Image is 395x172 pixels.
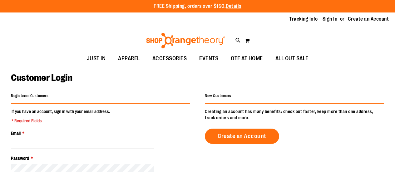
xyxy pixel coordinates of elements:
span: EVENTS [199,52,218,66]
span: JUST IN [87,52,106,66]
span: Password [11,156,29,161]
strong: Registered Customers [11,94,48,98]
span: Customer Login [11,72,72,83]
a: Sign In [323,16,338,22]
a: Tracking Info [289,16,318,22]
p: Creating an account has many benefits: check out faster, keep more than one address, track orders... [205,108,384,121]
span: ALL OUT SALE [275,52,309,66]
a: Create an Account [205,129,279,144]
span: OTF AT HOME [231,52,263,66]
span: * Required Fields [12,118,110,124]
span: Create an Account [218,133,266,140]
a: Create an Account [348,16,389,22]
p: FREE Shipping, orders over $150. [154,3,241,10]
span: Email [11,131,21,136]
span: APPAREL [118,52,140,66]
span: ACCESSORIES [152,52,187,66]
a: Details [226,3,241,9]
img: Shop Orangetheory [145,33,226,48]
strong: New Customers [205,94,231,98]
legend: If you have an account, sign in with your email address. [11,108,111,124]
